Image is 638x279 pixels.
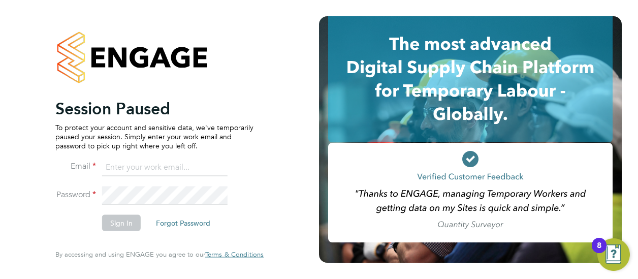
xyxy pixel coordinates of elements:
button: Forgot Password [148,215,218,231]
span: By accessing and using ENGAGE you agree to our [55,250,264,259]
div: 8 [597,245,601,259]
label: Password [55,190,96,200]
input: Enter your work email... [102,158,228,176]
button: Sign In [102,215,141,231]
a: Terms & Conditions [205,251,264,259]
label: Email [55,161,96,172]
button: Open Resource Center, 8 new notifications [597,238,630,271]
p: To protect your account and sensitive data, we've temporarily paused your session. Simply enter y... [55,122,253,150]
h2: Session Paused [55,98,253,118]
